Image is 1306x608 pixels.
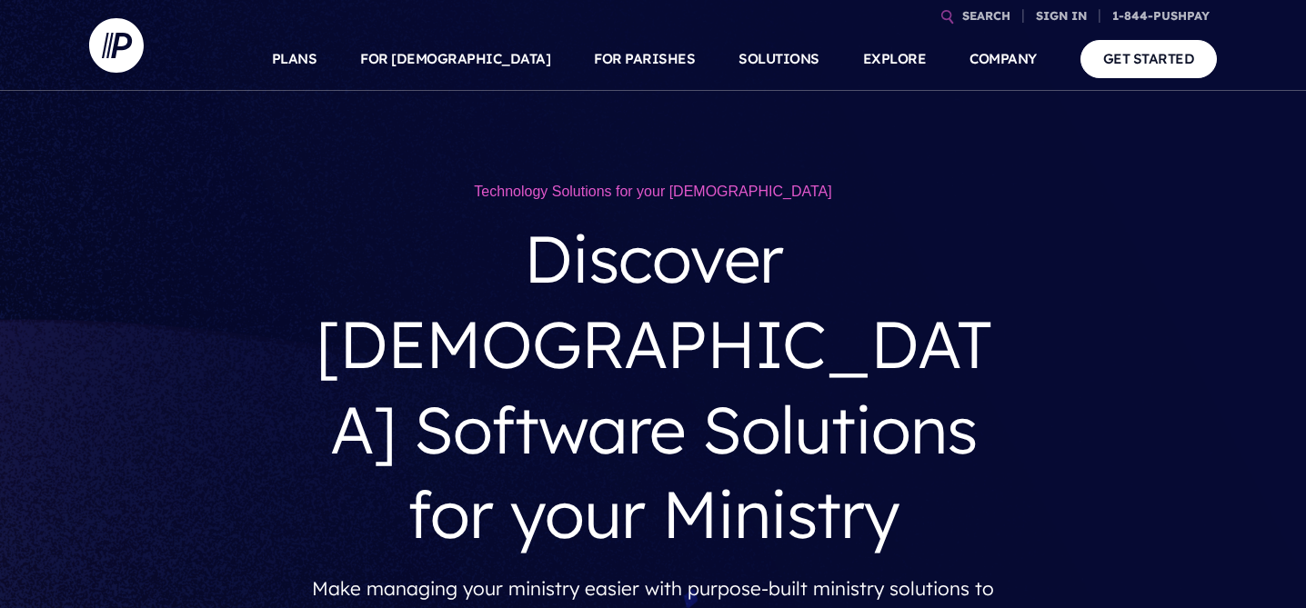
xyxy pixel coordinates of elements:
h1: Technology Solutions for your [DEMOGRAPHIC_DATA] [312,182,994,202]
a: SOLUTIONS [738,27,819,91]
h3: Discover [DEMOGRAPHIC_DATA] Software Solutions for your Ministry [312,202,994,571]
a: PLANS [272,27,317,91]
a: COMPANY [969,27,1037,91]
a: FOR PARISHES [594,27,695,91]
a: GET STARTED [1080,40,1218,77]
a: EXPLORE [863,27,927,91]
a: FOR [DEMOGRAPHIC_DATA] [360,27,550,91]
